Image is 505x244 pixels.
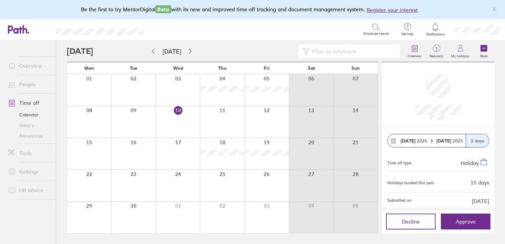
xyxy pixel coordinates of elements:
span: Employee search [364,32,389,36]
span: Thu [218,65,226,71]
label: Calendar [404,52,426,58]
div: Be the first to try MentorDigital with its new and improved time off tracking and document manage... [81,5,424,14]
a: Settings [3,165,56,178]
span: 1 [426,46,447,51]
a: Book [473,41,494,62]
span: 2025 [436,138,463,143]
span: Submitted on [387,198,411,204]
a: Calendar [404,41,426,62]
span: Sat [308,65,315,71]
a: Allowances [3,131,56,141]
a: Overview [3,59,56,72]
a: Tools [3,146,56,160]
span: Approve [456,219,476,224]
a: Calendar [3,109,56,120]
a: Time off [3,96,56,109]
span: Sun [351,65,360,71]
span: Decline [402,219,420,224]
div: 15 days [471,180,489,185]
strong: [DATE] [436,138,452,144]
span: Holiday [461,160,479,166]
input: Filter by employee [309,45,396,58]
div: Holidays booked this year [387,181,434,185]
label: Requests [426,52,447,58]
span: Tue [130,65,137,71]
a: Notifications [425,22,446,36]
label: Book [476,52,492,58]
a: History [3,120,56,131]
button: Register your interest [367,6,418,14]
a: HR advice [3,183,56,197]
button: Decline [386,214,436,229]
a: People [3,78,56,91]
span: Beta [155,5,171,13]
span: 2025 [401,138,427,143]
div: Time off type [387,158,411,166]
span: Get help [397,32,418,36]
div: 3 days [466,134,489,147]
span: Fri [264,65,270,71]
label: My holidays [447,52,473,58]
span: Wed [173,65,183,71]
span: Notifications [425,32,446,36]
div: Search [161,26,178,32]
span: [DATE] [472,198,489,204]
span: Mon [84,65,94,71]
a: 1Requests [426,41,447,62]
button: Approve [441,214,490,229]
button: [DATE] [157,46,186,57]
strong: [DATE] [401,138,415,144]
a: My holidays [447,41,473,62]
